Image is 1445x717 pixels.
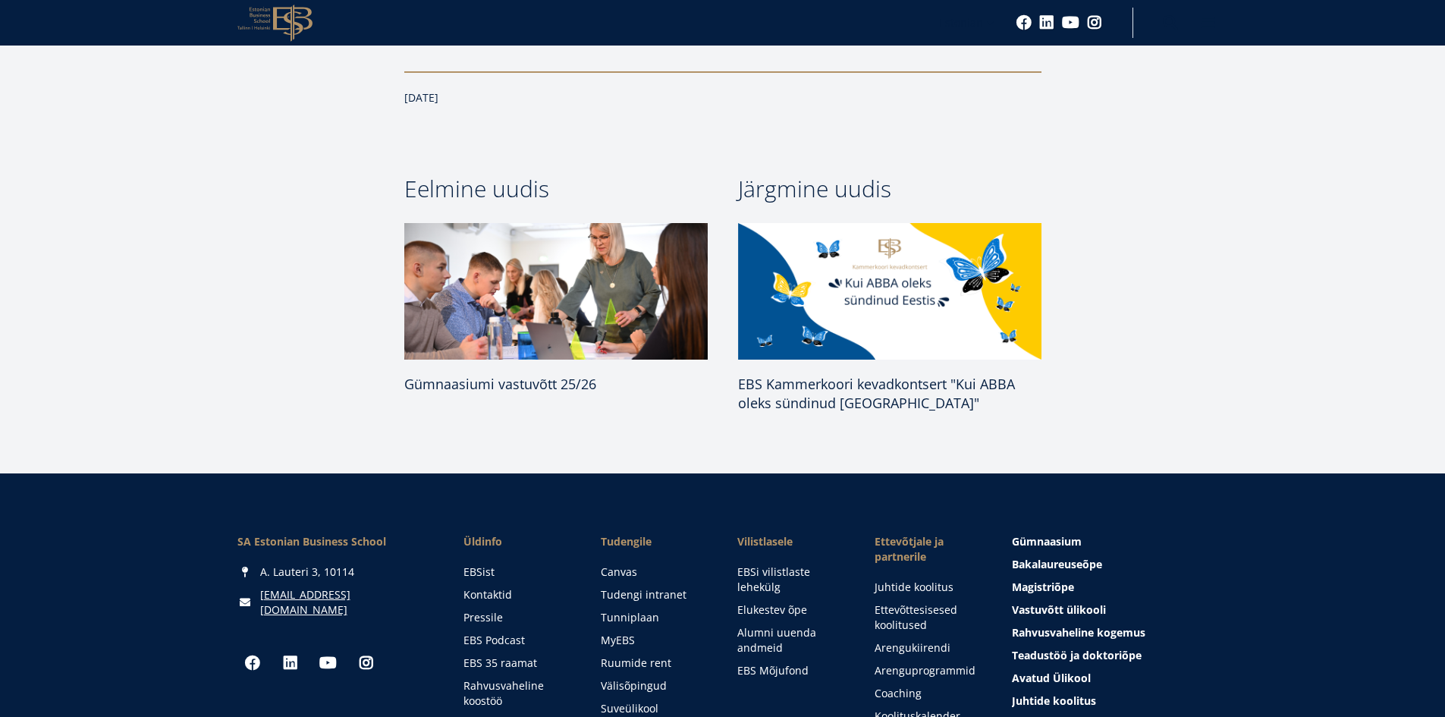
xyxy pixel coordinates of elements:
span: Ettevõtjale ja partnerile [875,534,982,564]
span: Üldinfo [463,534,570,549]
a: Youtube [313,648,344,678]
a: Youtube [1062,15,1079,30]
a: Teadustöö ja doktoriõpe [1012,648,1208,663]
h2: Järgmine uudis [738,170,1041,208]
div: [DATE] [404,86,1041,109]
span: EBS Kammerkoori kevadkontsert "Kui ABBA oleks sündinud [GEOGRAPHIC_DATA]" [738,375,1015,412]
a: Canvas [601,564,708,580]
img: a [404,223,708,360]
a: Arengukiirendi [875,640,982,656]
a: Instagram [351,648,382,678]
a: [EMAIL_ADDRESS][DOMAIN_NAME] [260,587,433,618]
a: Linkedin [275,648,306,678]
a: Juhtide koolitus [1012,693,1208,709]
span: Avatud Ülikool [1012,671,1091,685]
a: EBSi vilistlaste lehekülg [737,564,844,595]
a: Pressile [463,610,570,625]
div: SA Estonian Business School [237,534,433,549]
a: Rahvusvaheline koostöö [463,678,570,709]
a: Kontaktid [463,587,570,602]
a: Tudengi intranet [601,587,708,602]
a: Bakalaureuseõpe [1012,557,1208,572]
span: Rahvusvaheline kogemus [1012,625,1145,640]
a: Facebook [1016,15,1032,30]
span: Teadustöö ja doktoriõpe [1012,648,1142,662]
a: Elukestev õpe [737,602,844,618]
a: Instagram [1087,15,1102,30]
span: Vilistlasele [737,534,844,549]
span: Juhtide koolitus [1012,693,1096,708]
a: Välisõpingud [601,678,708,693]
img: a [738,223,1041,360]
a: Gümnaasium [1012,534,1208,549]
span: Gümnaasiumi vastuvõtt 25/26 [404,375,596,393]
a: Vastuvõtt ülikooli [1012,602,1208,618]
a: Rahvusvaheline kogemus [1012,625,1208,640]
span: Magistriõpe [1012,580,1074,594]
span: Vastuvõtt ülikooli [1012,602,1106,617]
a: Linkedin [1039,15,1054,30]
a: Avatud Ülikool [1012,671,1208,686]
a: Tunniplaan [601,610,708,625]
a: EBS Podcast [463,633,570,648]
a: MyEBS [601,633,708,648]
div: A. Lauteri 3, 10114 [237,564,433,580]
a: Alumni uuenda andmeid [737,625,844,656]
a: EBS Mõjufond [737,663,844,678]
a: Facebook [237,648,268,678]
a: Ettevõttesisesed koolitused [875,602,982,633]
a: EBSist [463,564,570,580]
span: Gümnaasium [1012,534,1082,549]
a: Suveülikool [601,701,708,716]
a: Tudengile [601,534,708,549]
a: Coaching [875,686,982,701]
span: Bakalaureuseõpe [1012,557,1102,571]
a: Arenguprogrammid [875,663,982,678]
a: Juhtide koolitus [875,580,982,595]
h2: Eelmine uudis [404,170,708,208]
a: EBS 35 raamat [463,656,570,671]
a: Ruumide rent [601,656,708,671]
a: Magistriõpe [1012,580,1208,595]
